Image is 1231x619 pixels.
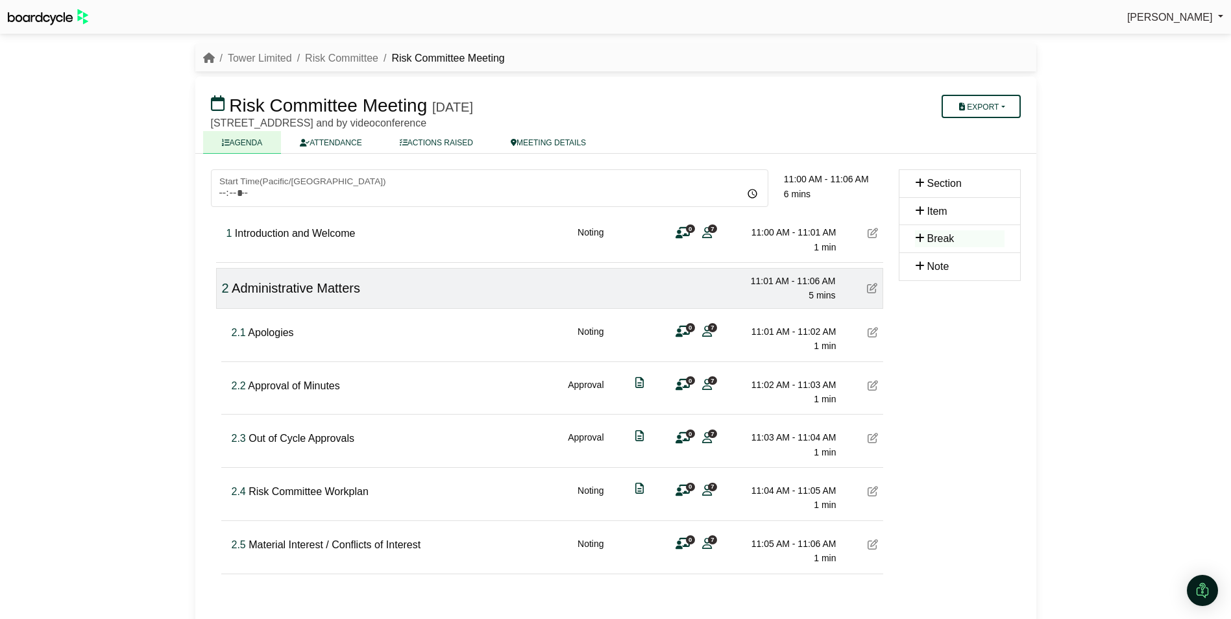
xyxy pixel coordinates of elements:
[568,378,603,407] div: Approval
[686,323,695,332] span: 0
[381,131,492,154] a: ACTIONS RAISED
[235,228,356,239] span: Introduction and Welcome
[248,327,293,338] span: Apologies
[942,95,1020,118] button: Export
[814,553,836,563] span: 1 min
[232,539,246,550] span: Click to fine tune number
[708,376,717,385] span: 7
[686,535,695,544] span: 0
[578,324,603,354] div: Noting
[229,95,427,115] span: Risk Committee Meeting
[232,380,246,391] span: Click to fine tune number
[203,50,505,67] nav: breadcrumb
[432,99,473,115] div: [DATE]
[814,394,836,404] span: 1 min
[746,537,836,551] div: 11:05 AM - 11:06 AM
[686,483,695,491] span: 0
[809,290,835,300] span: 5 mins
[686,376,695,385] span: 0
[746,324,836,339] div: 11:01 AM - 11:02 AM
[226,228,232,239] span: Click to fine tune number
[578,225,603,254] div: Noting
[746,483,836,498] div: 11:04 AM - 11:05 AM
[248,380,339,391] span: Approval of Minutes
[686,225,695,233] span: 0
[222,281,229,295] span: Click to fine tune number
[232,327,246,338] span: Click to fine tune number
[746,225,836,239] div: 11:00 AM - 11:01 AM
[281,131,380,154] a: ATTENDANCE
[708,430,717,438] span: 7
[745,274,836,288] div: 11:01 AM - 11:06 AM
[708,323,717,332] span: 7
[784,172,883,186] div: 11:00 AM - 11:06 AM
[814,447,836,457] span: 1 min
[784,189,811,199] span: 6 mins
[814,242,836,252] span: 1 min
[708,535,717,544] span: 7
[211,117,427,128] span: [STREET_ADDRESS] and by videoconference
[1127,12,1213,23] span: [PERSON_NAME]
[1187,575,1218,606] div: Open Intercom Messenger
[578,483,603,513] div: Noting
[686,430,695,438] span: 0
[305,53,378,64] a: Risk Committee
[708,225,717,233] span: 7
[814,500,836,510] span: 1 min
[814,341,836,351] span: 1 min
[746,430,836,444] div: 11:03 AM - 11:04 AM
[927,206,947,217] span: Item
[232,281,360,295] span: Administrative Matters
[578,537,603,566] div: Noting
[249,433,354,444] span: Out of Cycle Approvals
[927,178,962,189] span: Section
[249,486,369,497] span: Risk Committee Workplan
[927,233,955,244] span: Break
[746,378,836,392] div: 11:02 AM - 11:03 AM
[8,9,88,25] img: BoardcycleBlackGreen-aaafeed430059cb809a45853b8cf6d952af9d84e6e89e1f1685b34bfd5cb7d64.svg
[568,430,603,459] div: Approval
[492,131,605,154] a: MEETING DETAILS
[1127,9,1223,26] a: [PERSON_NAME]
[927,261,949,272] span: Note
[228,53,292,64] a: Tower Limited
[249,539,420,550] span: Material Interest / Conflicts of Interest
[203,131,282,154] a: AGENDA
[232,486,246,497] span: Click to fine tune number
[378,50,505,67] li: Risk Committee Meeting
[232,433,246,444] span: Click to fine tune number
[708,483,717,491] span: 7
